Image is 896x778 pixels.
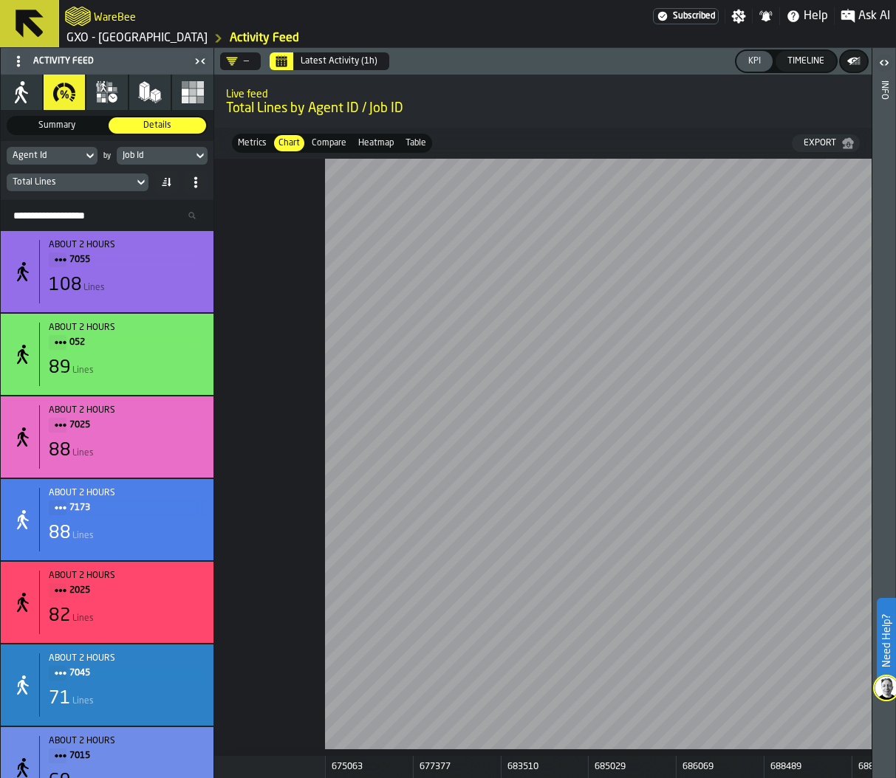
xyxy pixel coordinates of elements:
span: Heatmap [355,137,397,150]
button: Select date range Select date range [270,52,293,70]
div: Start: 05/10/2025, 11:07:21 - End: 05/10/2025, 11:54:21 [49,405,205,416]
span: 7173 [69,500,193,516]
span: 7055 [69,252,193,268]
div: 89 [49,357,71,380]
span: Lines [72,448,94,458]
div: Title [49,405,205,433]
div: stat- [1,562,213,643]
div: about 2 hours [49,405,205,416]
div: day: 683510 [501,756,588,778]
label: button-toggle-Open [874,51,895,78]
div: by [103,152,111,160]
div: thumb [274,135,304,151]
div: day: 686069 [676,756,763,778]
label: button-toggle-Notifications [753,9,779,24]
span: 7025 [69,417,193,433]
div: Timeline [782,56,830,66]
label: button-switch-multi-Compare [306,134,352,153]
label: button-toggle-Settings [725,9,752,24]
div: Title [49,571,205,599]
div: DropdownMenuValue- [220,52,261,70]
div: Start: 05/10/2025, 10:57:42 - End: 05/10/2025, 11:40:25 [49,488,205,498]
div: 71 [49,687,71,711]
div: about 2 hours [49,488,205,498]
div: thumb [401,135,431,151]
div: stat- [1,479,213,560]
h2: Sub Title [226,86,860,100]
span: Ask AI [858,7,890,25]
div: Title [49,488,205,516]
span: 7015 [69,748,193,764]
div: DropdownMenuValue-eventsCount [13,177,128,187]
span: Subscribed [673,11,715,21]
div: thumb [109,117,206,134]
div: DropdownMenuValue-agentId [13,151,77,161]
button: button- [841,51,867,72]
div: about 2 hours [49,653,205,664]
span: Lines [72,696,94,706]
span: 7045 [69,665,193,681]
div: 88 [49,439,71,463]
span: Lines [72,531,94,541]
div: thumb [233,135,271,151]
a: logo-header [65,3,91,30]
label: button-switch-multi-Chart [273,134,306,153]
div: 88 [49,522,71,545]
div: title-Total Lines by Agent ID / Job ID [214,75,872,128]
span: Table [403,137,429,150]
span: Help [804,7,828,25]
div: DropdownMenuValue- [226,55,249,67]
div: DropdownMenuValue-jobId [117,147,208,165]
label: button-switch-multi-Table [400,134,432,153]
div: Title [49,736,205,764]
span: Metrics [235,137,270,150]
div: stat- [1,644,213,726]
div: thumb [307,135,351,151]
span: Lines [72,613,94,624]
div: Latest Activity (1h) [301,56,377,66]
label: button-switch-multi-Details [107,116,208,135]
span: Lines [83,283,105,293]
span: 052 [69,334,193,351]
div: Activity Feed [4,49,190,73]
div: Export [798,138,842,148]
div: Title [49,653,205,681]
div: 108 [49,274,82,297]
div: Start: 05/10/2025, 10:55:17 - End: 05/10/2025, 11:50:32 [49,323,205,333]
div: thumb [8,117,106,134]
div: about 2 hours [49,571,205,581]
span: Details [110,119,205,132]
div: Start: 05/10/2025, 11:14:02 - End: 05/10/2025, 11:53:15 [49,736,205,746]
label: button-switch-multi-Summary [7,116,107,135]
a: link-to-/wh/i/ae0cd702-8cb1-4091-b3be-0aee77957c79/settings/billing [653,8,719,24]
button: button-KPI [736,51,773,72]
div: stat- [1,396,213,478]
div: stat- [1,231,213,312]
div: 82 [49,605,71,628]
label: button-toggle-Ask AI [835,7,896,25]
div: about 2 hours [49,323,205,333]
div: stat- [1,314,213,395]
div: Title [49,323,205,351]
div: Start: 05/10/2025, 10:57:28 - End: 05/10/2025, 11:54:56 [49,571,205,581]
div: day: 685029 [588,756,675,778]
div: day: 688489 [764,756,851,778]
div: Title [49,240,205,268]
div: Select date range [270,52,389,70]
button: Select date range [295,50,383,72]
div: about 2 hours [49,736,205,746]
div: day: 677377 [413,756,500,778]
div: DropdownMenuValue-jobId [123,151,187,161]
div: day: 675063 [325,756,412,778]
button: button-Timeline [776,51,836,72]
span: Compare [309,137,349,150]
span: Chart [276,137,303,150]
div: thumb [354,135,398,151]
h2: Sub Title [94,9,136,24]
label: button-switch-multi-Heatmap [352,134,400,153]
header: Info [872,48,895,778]
span: Total Lines by Agent ID / Job ID [226,100,860,117]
